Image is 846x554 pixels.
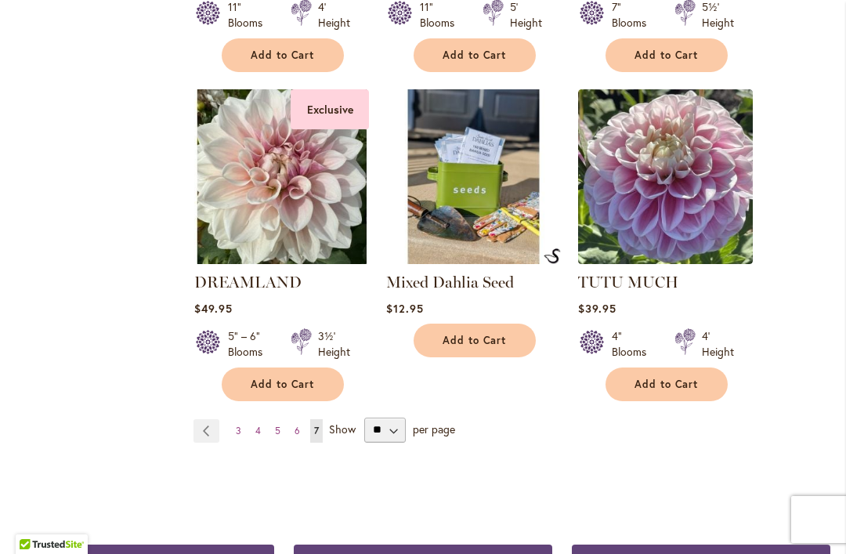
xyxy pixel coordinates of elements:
[194,89,369,264] img: DREAMLAND
[275,425,280,436] span: 5
[271,419,284,443] a: 5
[228,328,272,360] div: 5" – 6" Blooms
[578,89,753,264] img: Tutu Much
[634,378,699,391] span: Add to Cart
[255,425,261,436] span: 4
[386,252,561,267] a: Mixed Dahlia Seed Mixed Dahlia Seed
[236,425,241,436] span: 3
[606,38,728,72] button: Add to Cart
[414,324,536,357] button: Add to Cart
[386,301,424,316] span: $12.95
[291,419,304,443] a: 6
[12,498,56,542] iframe: Launch Accessibility Center
[194,273,302,291] a: DREAMLAND
[414,38,536,72] button: Add to Cart
[295,425,300,436] span: 6
[251,378,315,391] span: Add to Cart
[386,273,514,291] a: Mixed Dahlia Seed
[251,419,265,443] a: 4
[314,425,319,436] span: 7
[194,252,369,267] a: DREAMLAND Exclusive
[251,49,315,62] span: Add to Cart
[702,328,734,360] div: 4' Height
[291,89,369,129] div: Exclusive
[544,248,561,264] img: Mixed Dahlia Seed
[413,421,455,436] span: per page
[443,49,507,62] span: Add to Cart
[443,334,507,347] span: Add to Cart
[222,38,344,72] button: Add to Cart
[578,273,678,291] a: TUTU MUCH
[318,328,350,360] div: 3½' Height
[578,252,753,267] a: Tutu Much
[222,368,344,401] button: Add to Cart
[606,368,728,401] button: Add to Cart
[194,301,233,316] span: $49.95
[232,419,245,443] a: 3
[578,301,616,316] span: $39.95
[634,49,699,62] span: Add to Cart
[329,421,356,436] span: Show
[386,89,561,264] img: Mixed Dahlia Seed
[612,328,656,360] div: 4" Blooms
